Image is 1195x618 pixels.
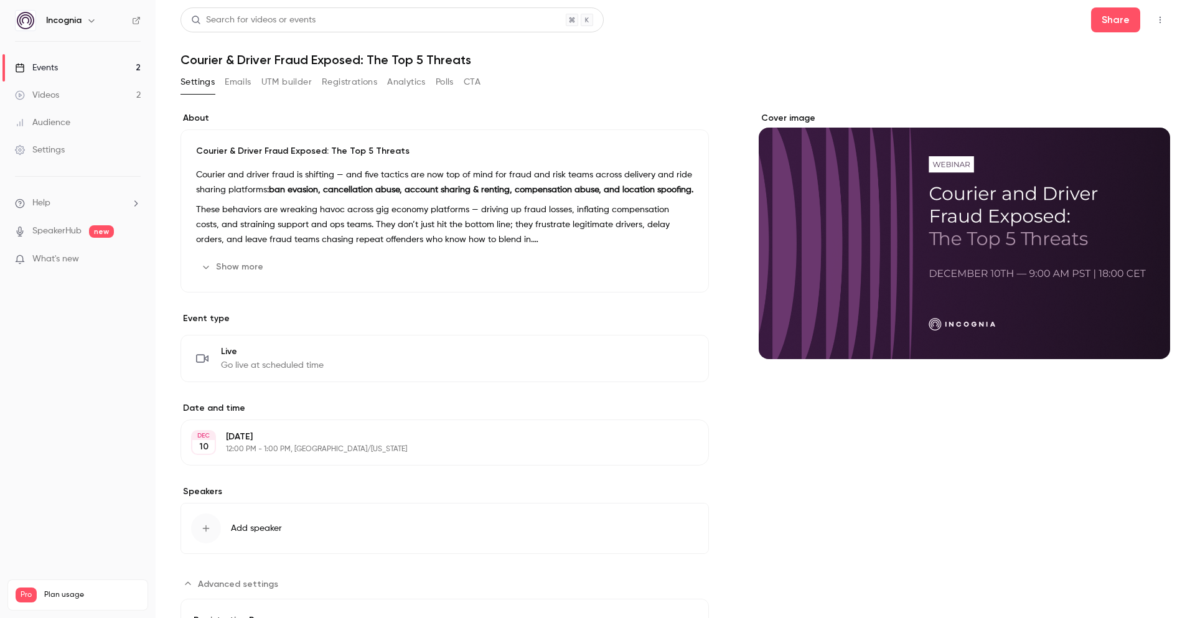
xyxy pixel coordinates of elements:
span: Live [221,345,324,358]
a: SpeakerHub [32,225,82,238]
p: These behaviors are wreaking havoc across gig economy platforms — driving up fraud losses, inflat... [196,202,693,247]
h1: Courier & Driver Fraud Exposed: The Top 5 Threats [180,52,1170,67]
button: Settings [180,72,215,92]
label: About [180,112,709,124]
div: Videos [15,89,59,101]
button: Analytics [387,72,426,92]
strong: ban evasion, cancellation abuse, account sharing & renting, compensation abuse, and location spoo... [269,185,693,194]
span: Plan usage [44,590,140,600]
p: 12:00 PM - 1:00 PM, [GEOGRAPHIC_DATA]/[US_STATE] [226,444,643,454]
p: Courier and driver fraud is shifting — and five tactics are now top of mind for fraud and risk te... [196,167,693,197]
span: Add speaker [231,522,282,535]
span: new [89,225,114,238]
div: Audience [15,116,70,129]
section: Cover image [759,112,1170,359]
span: Advanced settings [198,578,278,591]
button: UTM builder [261,72,312,92]
div: Search for videos or events [191,14,316,27]
h6: Incognia [46,14,82,27]
div: DEC [192,431,215,440]
p: [DATE] [226,431,643,443]
span: Go live at scheduled time [221,359,324,372]
button: Emails [225,72,251,92]
img: Incognia [16,11,35,30]
label: Date and time [180,402,709,414]
p: 10 [199,441,209,453]
iframe: Noticeable Trigger [126,254,141,265]
button: Add speaker [180,503,709,554]
button: Share [1091,7,1140,32]
button: CTA [464,72,480,92]
label: Speakers [180,485,709,498]
button: Advanced settings [180,574,286,594]
label: Cover image [759,112,1170,124]
div: Settings [15,144,65,156]
p: Event type [180,312,709,325]
li: help-dropdown-opener [15,197,141,210]
button: Registrations [322,72,377,92]
p: Courier & Driver Fraud Exposed: The Top 5 Threats [196,145,693,157]
button: Show more [196,257,271,277]
span: What's new [32,253,79,266]
span: Help [32,197,50,210]
div: Events [15,62,58,74]
button: Polls [436,72,454,92]
span: Pro [16,588,37,602]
